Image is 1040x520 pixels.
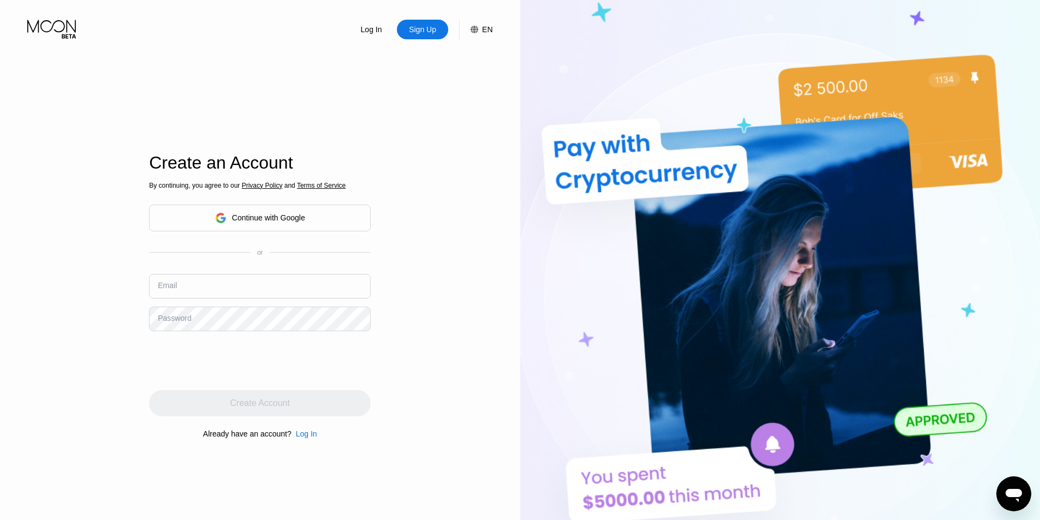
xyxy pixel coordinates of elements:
div: Continue with Google [149,205,371,231]
div: Log In [292,429,317,438]
span: Privacy Policy [242,182,283,189]
div: Continue with Google [232,213,305,222]
div: EN [459,20,492,39]
iframe: Button to launch messaging window [996,476,1031,511]
div: EN [482,25,492,34]
div: Log In [360,24,383,35]
div: Password [158,314,191,322]
div: Log In [296,429,317,438]
span: and [282,182,297,189]
div: Already have an account? [203,429,292,438]
iframe: reCAPTCHA [149,339,315,382]
div: By continuing, you agree to our [149,182,371,189]
div: Email [158,281,177,290]
div: Sign Up [397,20,448,39]
div: or [257,249,263,256]
div: Log In [346,20,397,39]
div: Create an Account [149,153,371,173]
div: Sign Up [408,24,437,35]
span: Terms of Service [297,182,346,189]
